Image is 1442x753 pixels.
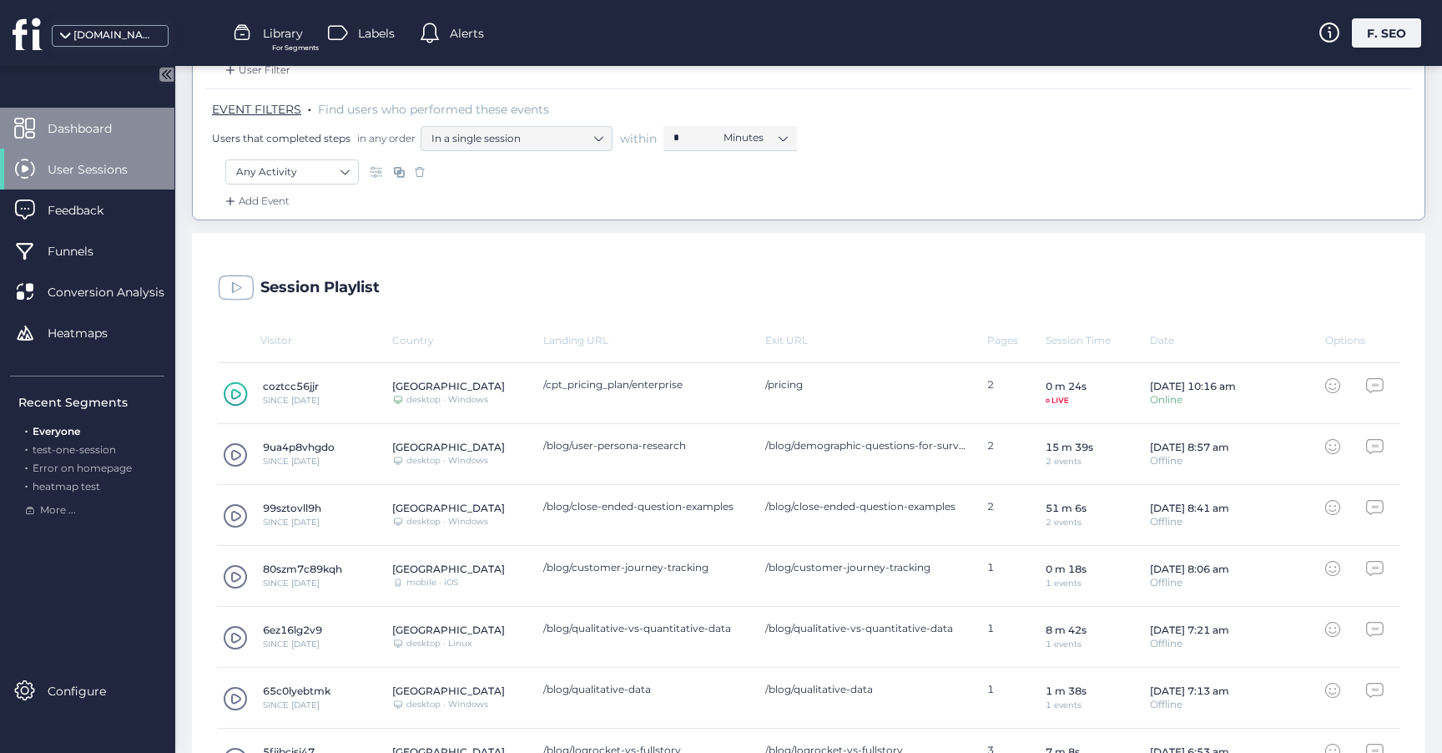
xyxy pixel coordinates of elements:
div: Country [392,334,544,346]
div: SINCE [DATE] [263,457,335,466]
div: 2 events [1046,457,1093,466]
div: /blog/close-ended-question-examples [543,500,749,513]
div: 1 events [1046,640,1087,649]
div: /cpt_pricing_plan/enterprise [543,378,749,391]
div: [GEOGRAPHIC_DATA] [392,502,505,514]
div: Exit URL [765,334,987,346]
div: [GEOGRAPHIC_DATA] [392,685,505,697]
span: More ... [40,503,76,518]
div: /blog/customer-journey-tracking [543,561,749,574]
div: 6ez16lg2v9 [263,624,322,636]
div: [GEOGRAPHIC_DATA] [392,624,505,636]
div: /pricing [765,378,971,391]
div: desktop · Windows [406,518,488,526]
span: User Sessions [48,160,153,179]
div: [GEOGRAPHIC_DATA] [392,441,505,453]
div: 80szm7c89kqh [263,563,342,575]
span: Conversion Analysis [48,283,189,301]
div: [DATE] 7:13 am [1150,685,1229,697]
div: [DATE] 10:16 am [1150,380,1236,392]
div: SINCE [DATE] [263,701,330,710]
span: Labels [358,24,395,43]
div: 2 [987,500,1046,530]
nz-select-item: Minutes [724,125,787,150]
div: 15 m 39s [1046,441,1093,453]
span: . [25,458,28,474]
span: test-one-session [33,443,116,456]
div: Landing URL [543,334,765,346]
div: Offline [1150,456,1229,466]
div: F. SEO [1352,18,1421,48]
div: Add Event [222,193,290,210]
div: Offline [1150,700,1229,710]
div: 65c0lyebtmk [263,685,330,697]
div: Visitor [217,334,392,346]
div: 1 [987,683,1046,713]
div: /blog/qualitative-vs-quantitative-data [765,622,971,634]
div: /blog/close-ended-question-examples [765,500,971,513]
div: [DATE] 8:06 am [1150,563,1229,575]
div: Offline [1150,639,1229,649]
div: /blog/qualitative-data [543,683,749,695]
span: within [620,130,657,147]
div: Online [1150,395,1236,405]
span: Everyone [33,425,80,437]
div: /blog/qualitative-vs-quantitative-data [543,622,749,634]
div: SINCE [DATE] [263,579,342,588]
div: /blog/user-persona-research [543,439,749,452]
div: /blog/customer-journey-tracking [765,561,971,574]
span: Users that completed steps [212,131,350,145]
div: SINCE [DATE] [263,397,320,405]
div: SINCE [DATE] [263,518,321,527]
div: 8 m 42s [1046,624,1087,636]
nz-select-item: In a single session [431,126,602,151]
div: SINCE [DATE] [263,640,322,649]
span: . [25,477,28,493]
nz-select-item: Any Activity [236,159,348,184]
span: heatmap test [33,480,100,493]
div: 1 [987,622,1046,652]
span: Dashboard [48,119,137,138]
div: Pages [987,334,1046,346]
div: 1 events [1046,701,1087,710]
div: Offline [1150,517,1229,527]
span: in any order [354,131,416,145]
div: 1 [987,561,1046,591]
span: . [25,440,28,456]
div: 51 m 6s [1046,502,1087,514]
div: desktop · Windows [406,700,488,709]
div: Offline [1150,578,1229,588]
span: Find users who performed these events [318,102,549,117]
div: desktop · Linux [406,639,471,648]
div: 1 m 38s [1046,685,1087,697]
div: 0 m 18s [1046,563,1087,575]
div: 9ua4p8vhgdo [263,441,335,453]
div: Session Time [1046,334,1151,346]
div: 0 m 24s [1046,380,1087,392]
div: 2 events [1046,518,1087,527]
span: Configure [48,682,131,700]
div: Options [1325,334,1384,346]
div: [DATE] 8:57 am [1150,441,1229,453]
div: User Filter [222,62,290,78]
span: Feedback [48,201,129,220]
div: coztcc56jjr [263,380,320,392]
div: Session Playlist [260,280,380,296]
div: desktop · Windows [406,457,488,465]
div: [GEOGRAPHIC_DATA] [392,563,505,575]
span: Heatmaps [48,324,133,342]
div: [DATE] 7:21 am [1150,624,1229,636]
span: Funnels [48,242,118,260]
div: [DOMAIN_NAME] [73,28,157,43]
div: /blog/demographic-questions-for-survey [765,439,971,452]
span: Alerts [450,24,484,43]
span: . [308,99,311,115]
span: EVENT FILTERS [212,102,301,117]
div: 99sztovll9h [263,502,321,514]
div: Date [1150,334,1325,346]
div: 2 [987,378,1046,408]
span: . [25,422,28,437]
span: Error on homepage [33,462,132,474]
div: /blog/qualitative-data [765,683,971,695]
div: [GEOGRAPHIC_DATA] [392,380,505,392]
